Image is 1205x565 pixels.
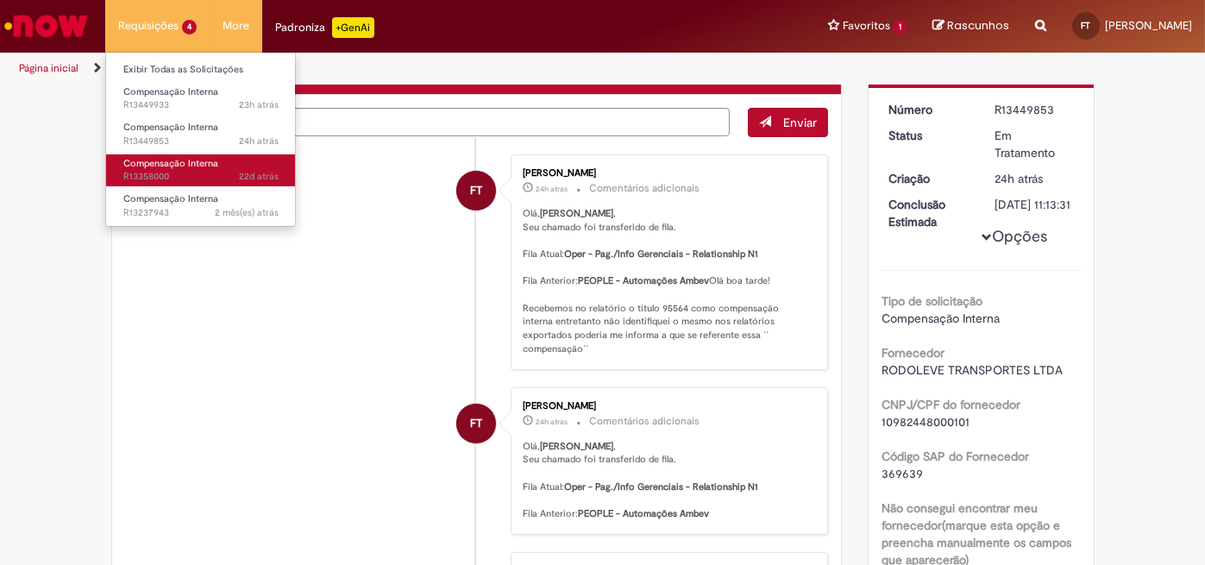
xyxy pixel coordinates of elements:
span: RODOLEVE TRANSPORTES LTDA [882,362,1063,378]
span: R13358000 [123,170,279,184]
dt: Número [876,101,982,118]
p: Olá, , Seu chamado foi transferido de fila. Fila Atual: Fila Anterior: [523,440,810,521]
b: Oper - Pag./Info Gerenciais - Relationship N1 [564,480,758,493]
a: Rascunhos [932,18,1009,35]
ul: Trilhas de página [13,53,790,85]
span: 4 [182,20,197,35]
span: Compensação Interna [123,192,218,205]
span: R13237943 [123,206,279,220]
dt: Conclusão Estimada [876,196,982,230]
b: Oper - Pag./Info Gerenciais - Relationship N1 [564,248,758,261]
span: FT [1082,20,1091,31]
a: Página inicial [19,61,78,75]
span: 2 mês(es) atrás [215,206,279,219]
span: 369639 [882,466,923,481]
div: Em Tratamento [995,127,1075,161]
div: 26/08/2025 17:10:16 [995,170,1075,187]
span: Requisições [118,17,179,35]
dt: Criação [876,170,982,187]
time: 06/08/2025 08:38:53 [239,170,279,183]
a: Aberto R13449933 : Compensação Interna [106,83,296,115]
a: Exibir Todas as Solicitações [106,60,296,79]
span: 23h atrás [239,98,279,111]
span: FT [470,170,482,211]
span: 24h atrás [239,135,279,148]
b: Código SAP do Fornecedor [882,449,1029,464]
b: Fornecedor [882,345,945,361]
div: FERNANDA VALIM TRINDADE [456,171,496,210]
span: Favoritos [843,17,890,35]
span: 24h atrás [995,171,1043,186]
small: Comentários adicionais [589,414,700,429]
div: R13449853 [995,101,1075,118]
b: PEOPLE - Automações Ambev [578,274,709,287]
b: [PERSON_NAME] [540,207,613,220]
b: PEOPLE - Automações Ambev [578,507,709,520]
span: [PERSON_NAME] [1105,18,1192,33]
img: ServiceNow [2,9,91,43]
div: FERNANDA VALIM TRINDADE [456,404,496,443]
b: Tipo de solicitação [882,293,982,309]
div: [DATE] 11:13:31 [995,196,1075,213]
dt: Status [876,127,982,144]
time: 26/08/2025 17:13:44 [536,184,568,194]
p: Olá, , Seu chamado foi transferido de fila. Fila Atual: Fila Anterior: Olá boa tarde! Recebemos n... [523,207,810,356]
span: 10982448000101 [882,414,970,430]
span: 22d atrás [239,170,279,183]
time: 03/07/2025 09:44:30 [215,206,279,219]
div: [PERSON_NAME] [523,401,810,411]
time: 26/08/2025 17:10:16 [995,171,1043,186]
p: +GenAi [332,17,374,38]
button: Enviar [748,108,828,137]
small: Comentários adicionais [589,181,700,196]
a: Aberto R13358000 : Compensação Interna [106,154,296,186]
time: 26/08/2025 17:13:44 [536,417,568,427]
span: 24h atrás [536,184,568,194]
span: R13449933 [123,98,279,112]
span: 24h atrás [536,417,568,427]
span: Compensação Interna [123,121,218,134]
span: Compensação Interna [123,157,218,170]
span: Rascunhos [947,17,1009,34]
button: Adicionar anexos [806,63,828,85]
span: R13449853 [123,135,279,148]
b: CNPJ/CPF do fornecedor [882,397,1020,412]
textarea: Digite sua mensagem aqui... [125,108,731,136]
div: [PERSON_NAME] [523,168,810,179]
a: Aberto R13237943 : Compensação Interna [106,190,296,222]
ul: Requisições [105,52,296,227]
span: Compensação Interna [123,85,218,98]
b: [PERSON_NAME] [540,440,613,453]
a: Aberto R13449853 : Compensação Interna [106,118,296,150]
span: FT [470,403,482,444]
div: Padroniza [275,17,374,38]
span: More [223,17,249,35]
span: Enviar [783,115,817,130]
span: Compensação Interna [882,311,1000,326]
span: 1 [894,20,907,35]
